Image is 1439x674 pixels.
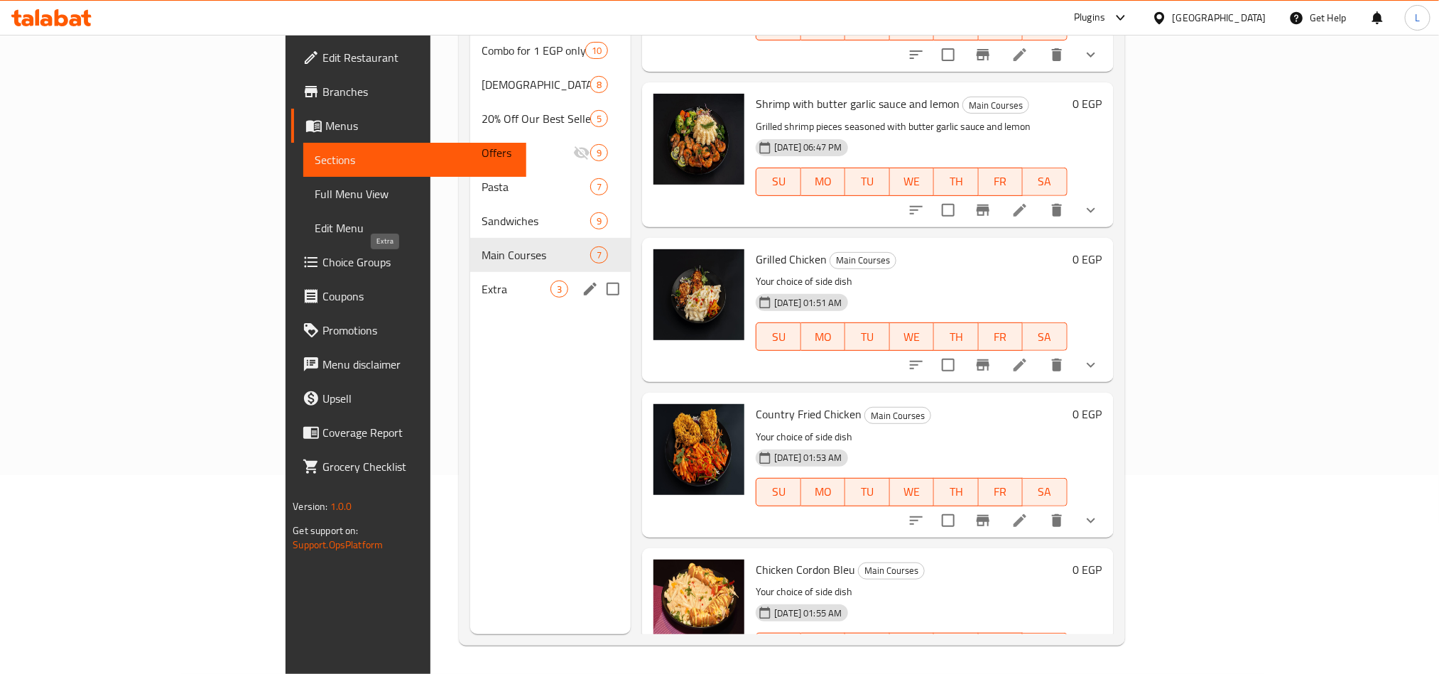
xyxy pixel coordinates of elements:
span: 3 [551,283,568,296]
button: SU [756,322,800,351]
p: Grilled shrimp pieces seasoned with butter garlic sauce and lemon [756,118,1067,136]
button: sort-choices [899,348,933,382]
button: WE [890,633,934,661]
div: [DEMOGRAPHIC_DATA] Meals8 [470,67,631,102]
button: SU [756,168,800,196]
span: SU [762,16,795,37]
span: 1.0.0 [330,497,352,516]
span: TU [851,16,884,37]
span: TH [940,327,972,347]
span: Combo for 1 EGP only [482,42,585,59]
span: Edit Restaurant [322,49,514,66]
div: Extra3edit [470,272,631,306]
span: SU [762,327,795,347]
a: Sections [303,143,526,177]
span: Choice Groups [322,254,514,271]
button: MO [801,633,845,661]
span: Grilled Chicken [756,249,827,270]
span: Coverage Report [322,424,514,441]
a: Coverage Report [291,415,526,450]
span: Pasta [482,178,590,195]
span: Extra [482,281,550,298]
span: TU [851,171,884,192]
a: Grocery Checklist [291,450,526,484]
span: Country Fried Chicken [756,403,862,425]
a: Menu disclaimer [291,347,526,381]
button: MO [801,478,845,506]
button: show more [1074,348,1108,382]
img: Chicken Cordon Bleu [653,560,744,651]
p: Your choice of side dish [756,428,1067,446]
div: [GEOGRAPHIC_DATA] [1173,10,1266,26]
span: Full Menu View [315,185,514,202]
a: Full Menu View [303,177,526,211]
div: Pasta7 [470,170,631,204]
span: Grocery Checklist [322,458,514,475]
span: TH [940,171,972,192]
img: Grilled Chicken [653,249,744,340]
button: sort-choices [899,504,933,538]
span: Shrimp with butter garlic sauce and lemon [756,93,960,114]
button: TU [845,633,889,661]
span: [DEMOGRAPHIC_DATA] Meals [482,76,590,93]
span: 7 [591,180,607,194]
div: Main Courses [830,252,896,269]
span: Edit Menu [315,219,514,237]
span: 9 [591,146,607,160]
span: FR [984,327,1017,347]
button: sort-choices [899,38,933,72]
span: WE [896,171,928,192]
span: TU [851,327,884,347]
h6: 0 EGP [1073,94,1102,114]
span: Branches [322,83,514,100]
button: show more [1074,38,1108,72]
button: FR [979,168,1023,196]
p: Your choice of side dish [756,583,1067,601]
div: Main Courses [858,562,925,580]
h6: 0 EGP [1073,560,1102,580]
button: TH [934,633,978,661]
span: FR [984,171,1017,192]
span: 9 [591,214,607,228]
button: SA [1023,478,1067,506]
button: delete [1040,504,1074,538]
span: MO [807,16,840,37]
button: Branch-specific-item [966,193,1000,227]
button: SA [1023,633,1067,661]
a: Menus [291,109,526,143]
nav: Menu sections [470,28,631,312]
svg: Inactive section [573,144,590,161]
div: items [590,246,608,263]
button: Branch-specific-item [966,348,1000,382]
span: Main Courses [865,408,930,424]
div: Combo for 1 EGP only10 [470,33,631,67]
span: SA [1028,482,1061,502]
button: TH [934,168,978,196]
div: Main Courses [864,407,931,424]
button: SU [756,633,800,661]
svg: Show Choices [1082,512,1099,529]
button: SA [1023,168,1067,196]
span: 5 [591,112,607,126]
div: items [550,281,568,298]
button: sort-choices [899,193,933,227]
button: SU [756,478,800,506]
span: Menu disclaimer [322,356,514,373]
svg: Show Choices [1082,202,1099,219]
div: 20% Off Our Best Sellers [482,110,590,127]
div: Iftar Meals [482,76,590,93]
span: Chicken Cordon Bleu [756,559,855,580]
span: Coupons [322,288,514,305]
a: Edit menu item [1011,46,1028,63]
a: Coupons [291,279,526,313]
span: Offers [482,144,573,161]
button: FR [979,322,1023,351]
div: items [590,76,608,93]
span: [DATE] 01:53 AM [769,451,847,464]
button: WE [890,322,934,351]
span: Sandwiches [482,212,590,229]
span: Main Courses [482,246,590,263]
